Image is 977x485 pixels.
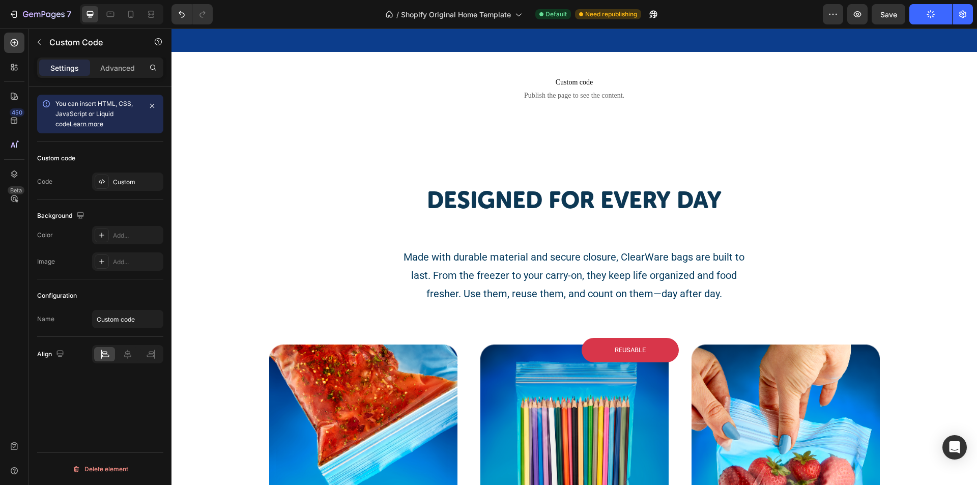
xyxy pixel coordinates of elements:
div: Code [37,177,52,186]
p: reusable [443,316,474,327]
button: Delete element [37,461,163,477]
span: You can insert HTML, CSS, JavaScript or Liquid code [55,100,133,128]
div: Background [37,209,87,223]
p: Made with durable material and secure closure, ClearWare bags are built to last. From the freezer... [225,219,580,274]
span: Need republishing [585,10,637,19]
div: Configuration [37,291,77,300]
a: Learn more [70,120,103,128]
div: Open Intercom Messenger [942,435,967,460]
span: Default [545,10,567,19]
div: Image [37,257,55,266]
iframe: Design area [171,28,977,485]
span: Shopify Original Home Template [401,9,511,20]
button: 7 [4,4,76,24]
p: Settings [50,63,79,73]
button: Save [872,4,905,24]
div: 450 [10,108,24,117]
span: Save [880,10,897,19]
div: Add... [113,231,161,240]
div: Delete element [72,463,128,475]
div: Name [37,315,54,324]
div: Custom code [37,154,75,163]
div: Color [37,231,53,240]
div: Add... [113,258,161,267]
button: <p>reusable</p> [410,309,507,333]
div: Undo/Redo [171,4,213,24]
p: 7 [67,8,71,20]
p: Custom Code [49,36,136,48]
div: Beta [8,186,24,194]
div: Align [37,348,66,361]
div: Custom [113,178,161,187]
p: Advanced [100,63,135,73]
span: / [396,9,399,20]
